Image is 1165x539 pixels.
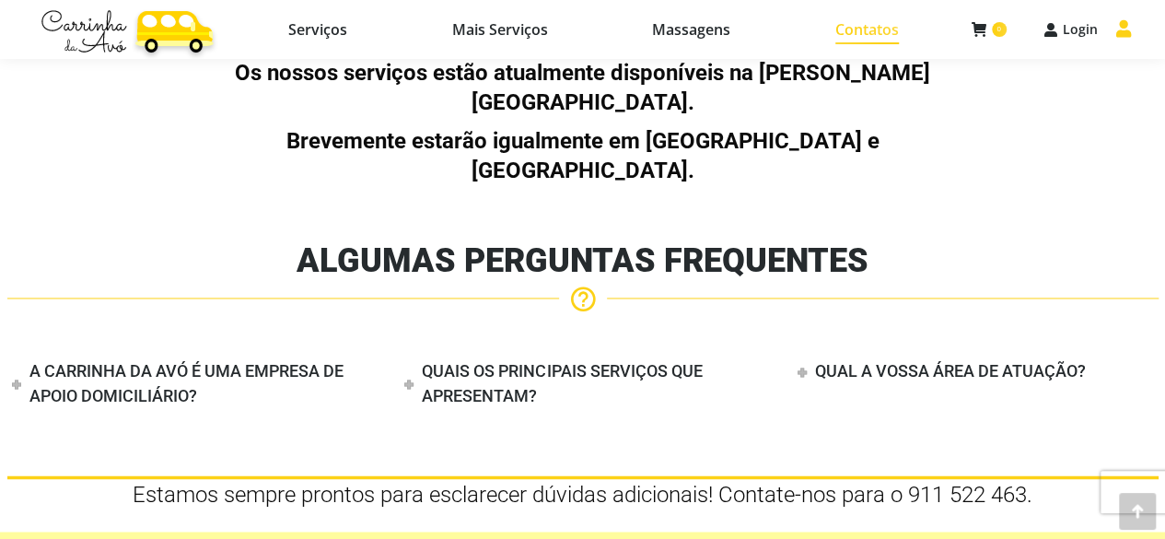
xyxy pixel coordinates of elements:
[835,20,899,39] span: Contatos
[972,21,1007,38] a: 0
[35,1,218,59] img: Carrinha da Avó
[652,20,730,39] span: Massagens
[7,479,1159,509] div: Estamos sempre prontos para esclarecer dúvidas adicionais! Contate-nos para o 911 522 463.
[29,361,344,405] h4: A CARRINHA DA AVÓ É UMA EMPRESA DE APOIO DOMICILIÁRIO?
[992,22,1007,37] span: 0
[787,17,947,42] a: Contatos
[241,17,396,42] a: Serviços
[422,361,702,405] h4: QUAIS OS PRINCIPAIS SERVIÇOS QUE APRESENTAM?
[204,126,961,185] p: Brevemente estarão igualmente em [GEOGRAPHIC_DATA] e [GEOGRAPHIC_DATA].
[204,58,961,185] div: Os nossos serviços estão atualmente disponíveis na [PERSON_NAME][GEOGRAPHIC_DATA].
[815,361,1086,381] h4: QUAL A VOSSA ÁREA DE ATUAÇÃO?
[404,17,596,42] a: Mais Serviços
[605,17,779,42] a: Massagens
[452,20,548,39] span: Mais Serviços
[7,240,1159,281] h2: ALGUMAS PERGUNTAS FREQUENTES
[1043,21,1098,38] a: Login
[288,20,347,39] span: Serviços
